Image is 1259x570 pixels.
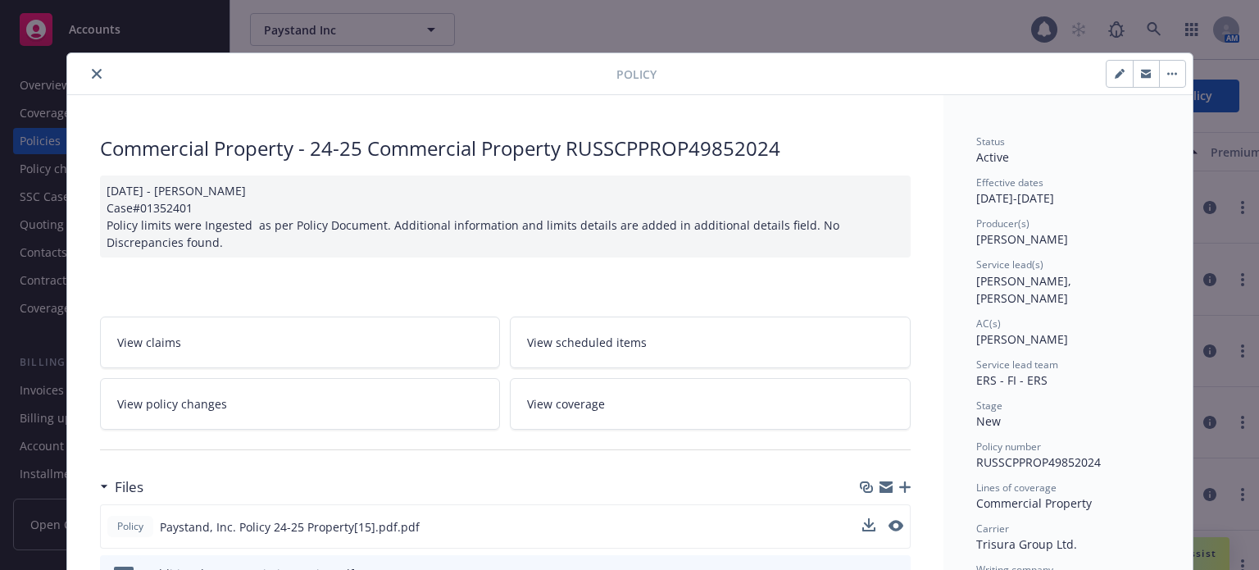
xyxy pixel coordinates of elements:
span: Service lead(s) [976,258,1043,271]
div: [DATE] - [PERSON_NAME] Case#01352401 Policy limits were Ingested as per Policy Document. Addition... [100,176,911,258]
span: Lines of coverage [976,481,1057,495]
button: download file [862,518,875,536]
div: [DATE] - [DATE] [976,176,1160,207]
span: AC(s) [976,317,1001,331]
a: View policy changes [100,378,501,430]
span: [PERSON_NAME] [976,231,1068,247]
button: preview file [889,518,903,536]
span: Carrier [976,522,1009,536]
span: Policy [616,66,657,83]
span: Effective dates [976,176,1043,189]
a: View scheduled items [510,317,911,368]
span: Policy [114,519,147,534]
button: preview file [889,520,903,531]
span: Service lead team [976,358,1058,372]
span: RUSSCPPROP49852024 [976,454,1101,470]
span: View policy changes [117,395,227,413]
div: Commercial Property [976,495,1160,512]
span: [PERSON_NAME], [PERSON_NAME] [976,273,1075,306]
button: download file [862,518,875,531]
span: Active [976,149,1009,165]
span: New [976,413,1001,429]
a: View coverage [510,378,911,430]
div: Commercial Property - 24-25 Commercial Property RUSSCPPROP49852024 [100,135,911,162]
button: close [87,64,107,84]
span: View scheduled items [527,334,647,351]
div: Files [100,477,143,498]
span: ERS - FI - ERS [976,372,1048,388]
span: View coverage [527,395,605,413]
span: Paystand, Inc. Policy 24-25 Property[15].pdf.pdf [160,518,420,536]
span: Status [976,135,1005,148]
span: Stage [976,399,1002,413]
span: Trisura Group Ltd. [976,536,1077,552]
a: View claims [100,317,501,368]
h3: Files [115,477,143,498]
span: Policy number [976,440,1041,454]
span: [PERSON_NAME] [976,331,1068,347]
span: Producer(s) [976,217,1029,230]
span: View claims [117,334,181,351]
